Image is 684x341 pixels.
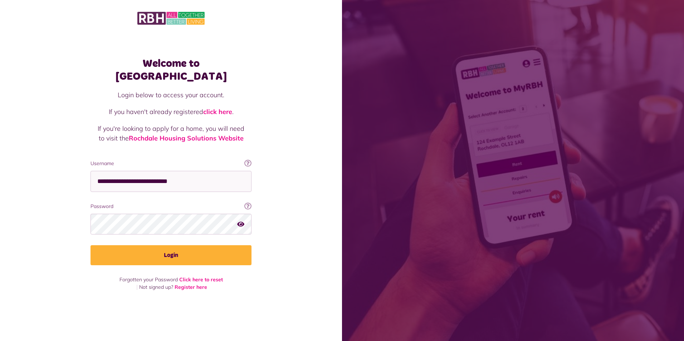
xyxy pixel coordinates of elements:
[175,284,207,290] a: Register here
[98,124,244,143] p: If you're looking to apply for a home, you will need to visit the
[139,284,173,290] span: Not signed up?
[119,276,178,283] span: Forgotten your Password
[91,160,251,167] label: Username
[98,90,244,100] p: Login below to access your account.
[98,107,244,117] p: If you haven't already registered .
[137,11,205,26] img: MyRBH
[91,203,251,210] label: Password
[179,276,223,283] a: Click here to reset
[203,108,232,116] a: click here
[91,245,251,265] button: Login
[129,134,244,142] a: Rochdale Housing Solutions Website
[91,57,251,83] h1: Welcome to [GEOGRAPHIC_DATA]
